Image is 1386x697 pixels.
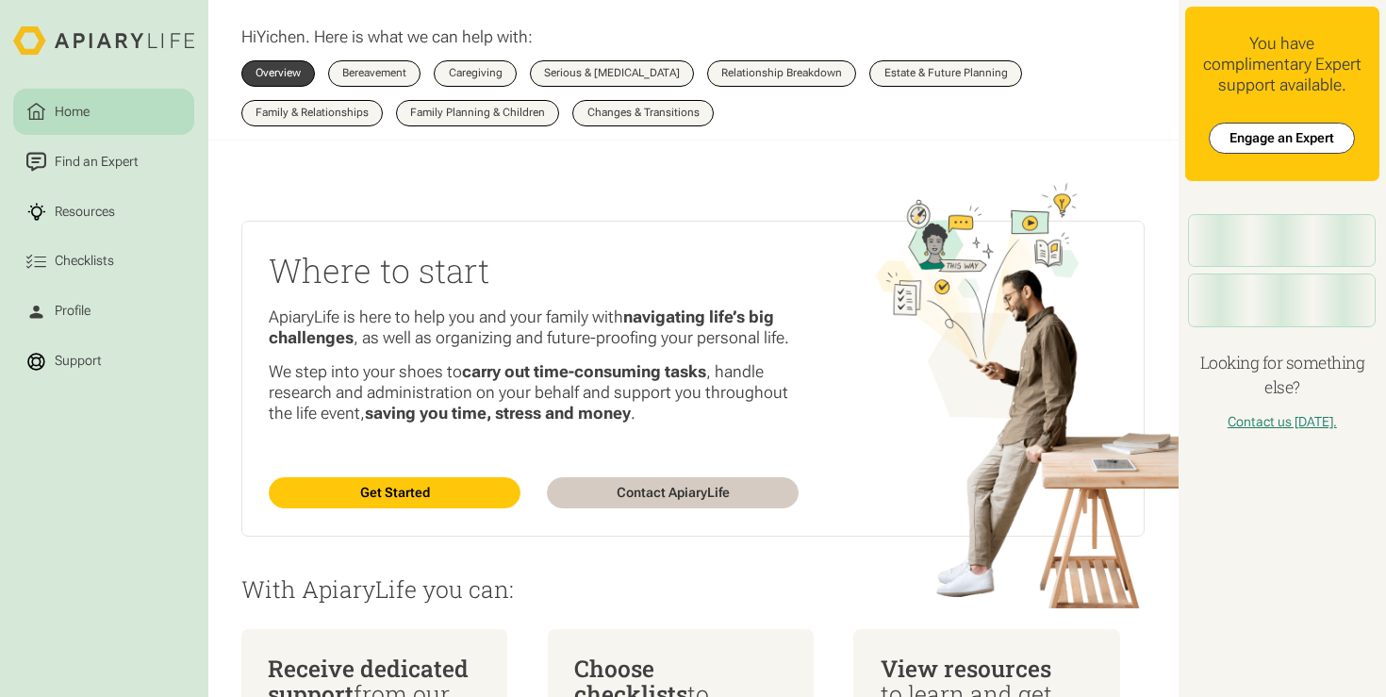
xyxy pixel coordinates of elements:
[269,477,520,509] a: Get Started
[52,352,106,372] div: Support
[13,89,194,135] a: Home
[269,361,799,423] p: We step into your shoes to , handle research and administration on your behalf and support you th...
[434,60,516,87] a: Caregiving
[13,338,194,384] a: Support
[52,202,119,222] div: Resources
[269,307,774,347] strong: navigating life’s big challenges
[52,102,93,122] div: Home
[256,108,369,119] div: Family & Relationships
[342,68,406,79] div: Bereavement
[707,60,856,87] a: Relationship Breakdown
[241,100,383,126] a: Family & Relationships
[13,239,194,285] a: Checklists
[13,139,194,185] a: Find an Expert
[396,100,559,126] a: Family Planning & Children
[587,108,700,119] div: Changes & Transitions
[256,27,305,46] span: Yichen
[13,189,194,235] a: Resources
[328,60,421,87] a: Bereavement
[449,68,503,79] div: Caregiving
[52,152,142,172] div: Find an Expert
[884,68,1008,79] div: Estate & Future Planning
[547,477,799,509] a: Contact ApiaryLife
[544,68,680,79] div: Serious & [MEDICAL_DATA]
[869,60,1021,87] a: Estate & Future Planning
[721,68,842,79] div: Relationship Breakdown
[269,248,799,293] h2: Where to start
[1185,351,1379,401] h4: Looking for something else?
[530,60,694,87] a: Serious & [MEDICAL_DATA]
[269,307,799,348] p: ApiaryLife is here to help you and your family with , as well as organizing and future-proofing y...
[1209,123,1355,155] a: Engage an Expert
[1198,33,1366,95] div: You have complimentary Expert support available.
[241,576,1145,602] p: With ApiaryLife you can:
[52,302,94,322] div: Profile
[13,288,194,334] a: Profile
[410,108,545,119] div: Family Planning & Children
[241,26,533,47] p: Hi . Here is what we can help with:
[52,252,118,272] div: Checklists
[572,100,713,126] a: Changes & Transitions
[1228,414,1337,429] a: Contact us [DATE].
[241,60,315,87] a: Overview
[365,404,631,423] strong: saving you time, stress and money
[881,653,1051,684] span: View resources
[462,362,706,381] strong: carry out time-consuming tasks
